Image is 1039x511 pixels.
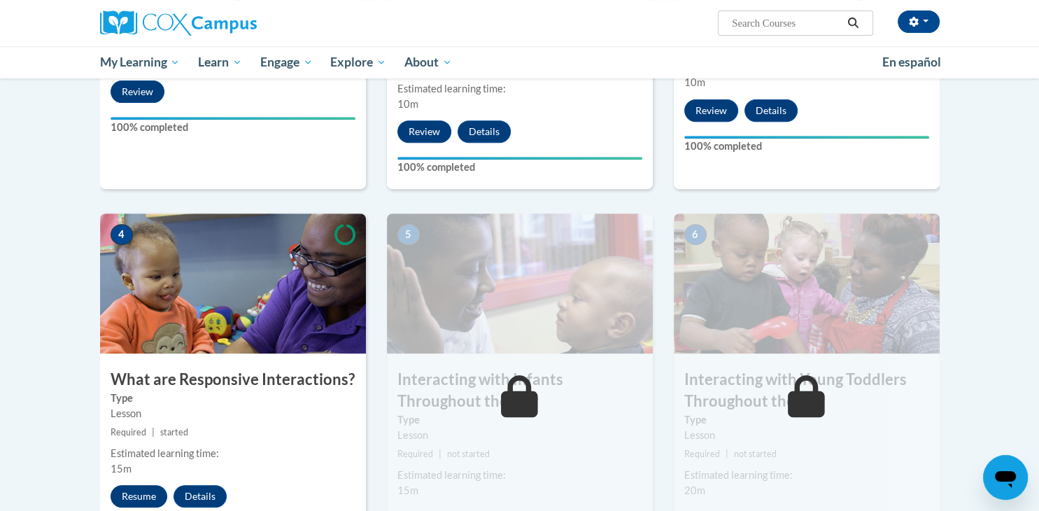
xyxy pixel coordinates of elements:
button: Search [842,15,863,31]
img: Course Image [100,213,366,353]
button: Details [744,99,798,122]
img: Course Image [674,213,940,353]
a: About [395,46,461,78]
label: Type [111,391,355,406]
span: 10m [397,98,418,110]
span: 4 [111,224,133,245]
iframe: Button to launch messaging window [983,455,1028,500]
a: En español [873,48,950,77]
span: Engage [260,54,313,71]
h3: What are Responsive Interactions? [100,369,366,391]
h3: Interacting with Infants Throughout the Day [387,369,653,412]
h3: Interacting with Young Toddlers Throughout the Day [674,369,940,412]
img: Course Image [387,213,653,353]
span: En español [882,55,941,69]
span: 15m [397,484,418,496]
span: 6 [684,224,707,245]
button: Details [458,120,511,143]
span: started [160,427,188,437]
img: Cox Campus [100,10,257,36]
button: Details [174,485,227,507]
label: Type [684,412,929,428]
span: not started [734,449,777,459]
span: Explore [330,54,386,71]
span: About [404,54,452,71]
span: 10m [684,76,705,88]
a: Engage [251,46,322,78]
button: Review [111,80,164,103]
span: | [152,427,155,437]
span: 15m [111,463,132,475]
a: Learn [189,46,251,78]
span: Required [397,449,433,459]
div: Main menu [79,46,961,78]
span: | [439,449,441,459]
a: My Learning [91,46,190,78]
div: Estimated learning time: [397,468,642,483]
div: Your progress [397,157,642,160]
span: Required [684,449,720,459]
button: Resume [111,485,167,507]
span: Required [111,427,146,437]
button: Review [684,99,738,122]
div: Lesson [397,428,642,443]
label: 100% completed [684,139,929,154]
label: 100% completed [397,160,642,175]
a: Cox Campus [100,10,366,36]
label: Type [397,412,642,428]
button: Account Settings [898,10,940,33]
button: Review [397,120,451,143]
span: 5 [397,224,420,245]
div: Your progress [111,117,355,120]
div: Estimated learning time: [111,446,355,461]
div: Your progress [684,136,929,139]
div: Estimated learning time: [684,468,929,483]
label: 100% completed [111,120,355,135]
span: My Learning [99,54,180,71]
div: Estimated learning time: [397,81,642,97]
div: Lesson [684,428,929,443]
span: 20m [684,484,705,496]
input: Search Courses [730,15,842,31]
span: | [726,449,728,459]
span: not started [447,449,490,459]
div: Lesson [111,406,355,421]
span: Learn [198,54,242,71]
a: Explore [321,46,395,78]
